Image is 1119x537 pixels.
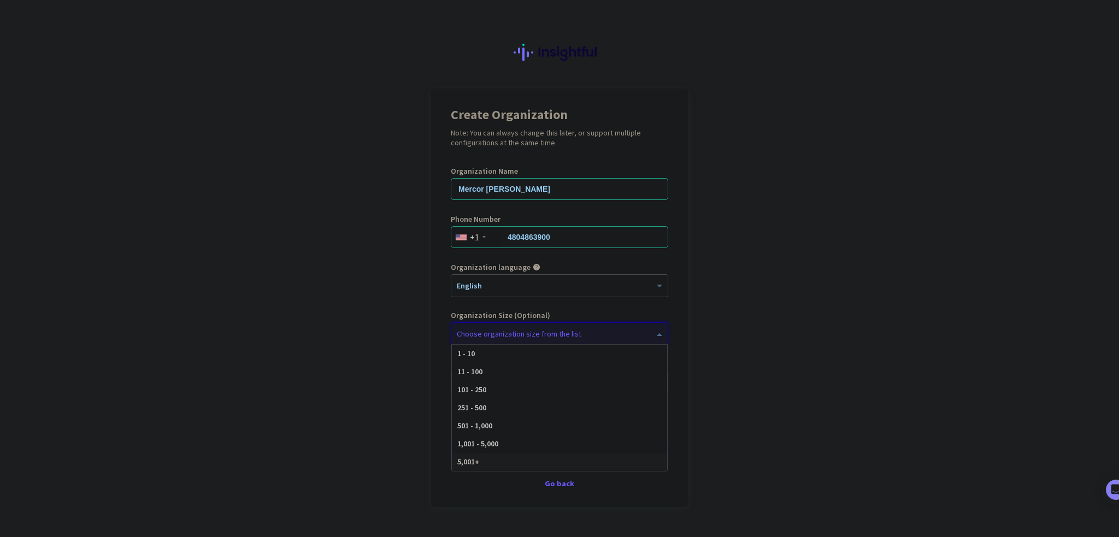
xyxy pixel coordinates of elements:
[457,367,482,376] span: 11 - 100
[451,128,668,147] h2: Note: You can always change this later, or support multiple configurations at the same time
[451,215,668,223] label: Phone Number
[457,421,492,430] span: 501 - 1,000
[452,345,667,471] div: Options List
[451,311,668,319] label: Organization Size (Optional)
[457,349,475,358] span: 1 - 10
[451,263,531,271] label: Organization language
[533,263,540,271] i: help
[451,359,668,367] label: Organization Time Zone
[457,457,479,467] span: 5,001+
[451,167,668,175] label: Organization Name
[457,385,486,394] span: 101 - 250
[470,232,479,243] div: +1
[457,403,486,412] span: 251 - 500
[514,44,605,61] img: Insightful
[451,440,668,460] button: Create Organization
[451,178,668,200] input: What is the name of your organization?
[451,480,668,487] div: Go back
[451,108,668,121] h1: Create Organization
[451,226,668,248] input: 201-555-0123
[457,439,498,449] span: 1,001 - 5,000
